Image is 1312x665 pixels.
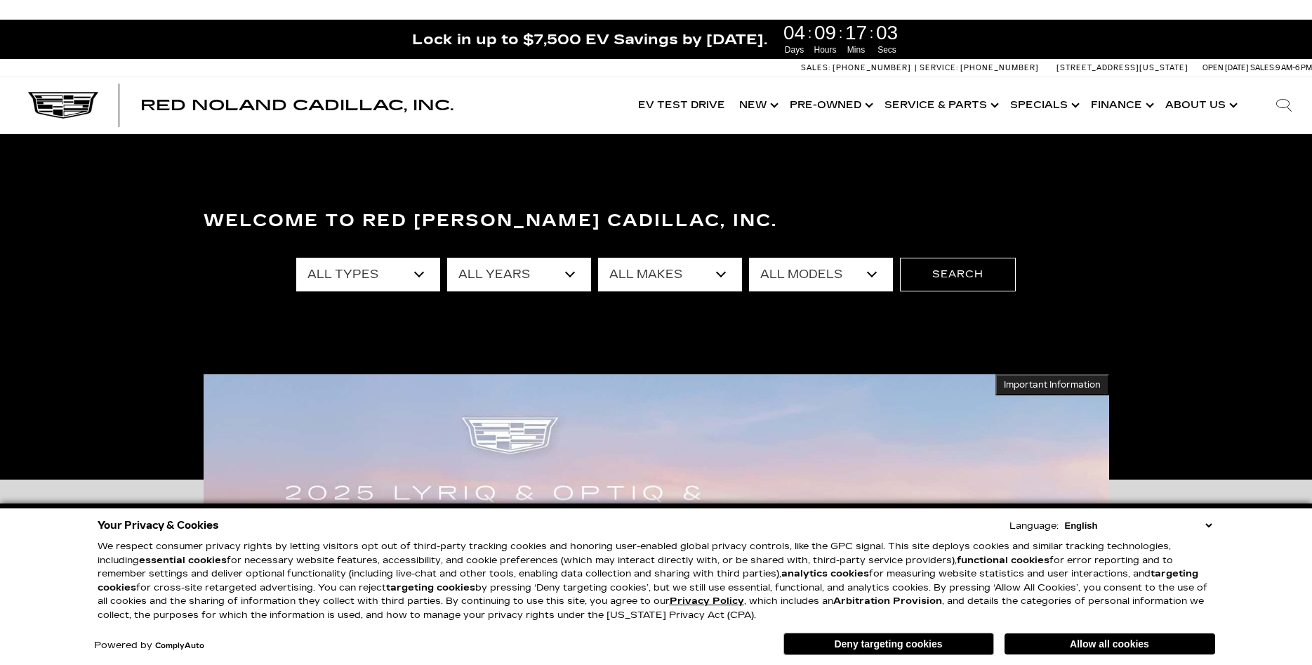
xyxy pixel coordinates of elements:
[670,595,744,607] a: Privacy Policy
[783,633,994,655] button: Deny targeting cookies
[900,258,1016,291] button: Search
[749,258,893,291] select: Filter by model
[139,555,227,566] strong: essential cookies
[960,63,1039,72] span: [PHONE_NUMBER]
[833,63,911,72] span: [PHONE_NUMBER]
[1288,27,1305,44] a: Close
[783,77,877,133] a: Pre-Owned
[877,77,1003,133] a: Service & Parts
[833,595,942,607] strong: Arbitration Provision
[957,555,1049,566] strong: functional cookies
[874,44,901,56] span: Secs
[801,64,915,72] a: Sales: [PHONE_NUMBER]
[732,77,783,133] a: New
[874,23,901,43] span: 03
[781,23,808,43] span: 04
[631,77,732,133] a: EV Test Drive
[140,98,453,112] a: Red Noland Cadillac, Inc.
[1275,63,1312,72] span: 9 AM-6 PM
[781,44,808,56] span: Days
[995,374,1109,395] button: Important Information
[870,22,874,44] span: :
[843,44,870,56] span: Mins
[1158,77,1242,133] a: About Us
[1009,522,1059,531] div: Language:
[98,568,1198,593] strong: targeting cookies
[98,515,219,535] span: Your Privacy & Cookies
[598,258,742,291] select: Filter by make
[920,63,958,72] span: Service:
[412,30,767,48] span: Lock in up to $7,500 EV Savings by [DATE].
[204,207,1109,235] h3: Welcome to Red [PERSON_NAME] Cadillac, Inc.
[1003,77,1084,133] a: Specials
[98,540,1215,622] p: We respect consumer privacy rights by letting visitors opt out of third-party tracking cookies an...
[812,23,839,43] span: 09
[801,63,830,72] span: Sales:
[1061,519,1215,532] select: Language Select
[28,92,98,119] img: Cadillac Dark Logo with Cadillac White Text
[839,22,843,44] span: :
[1084,77,1158,133] a: Finance
[1056,63,1188,72] a: [STREET_ADDRESS][US_STATE]
[808,22,812,44] span: :
[1202,63,1249,72] span: Open [DATE]
[843,23,870,43] span: 17
[1004,379,1101,390] span: Important Information
[812,44,839,56] span: Hours
[915,64,1042,72] a: Service: [PHONE_NUMBER]
[1005,633,1215,654] button: Allow all cookies
[447,258,591,291] select: Filter by year
[296,258,440,291] select: Filter by type
[1250,63,1275,72] span: Sales:
[155,642,204,650] a: ComplyAuto
[386,582,475,593] strong: targeting cookies
[140,97,453,114] span: Red Noland Cadillac, Inc.
[94,641,204,650] div: Powered by
[781,568,869,579] strong: analytics cookies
